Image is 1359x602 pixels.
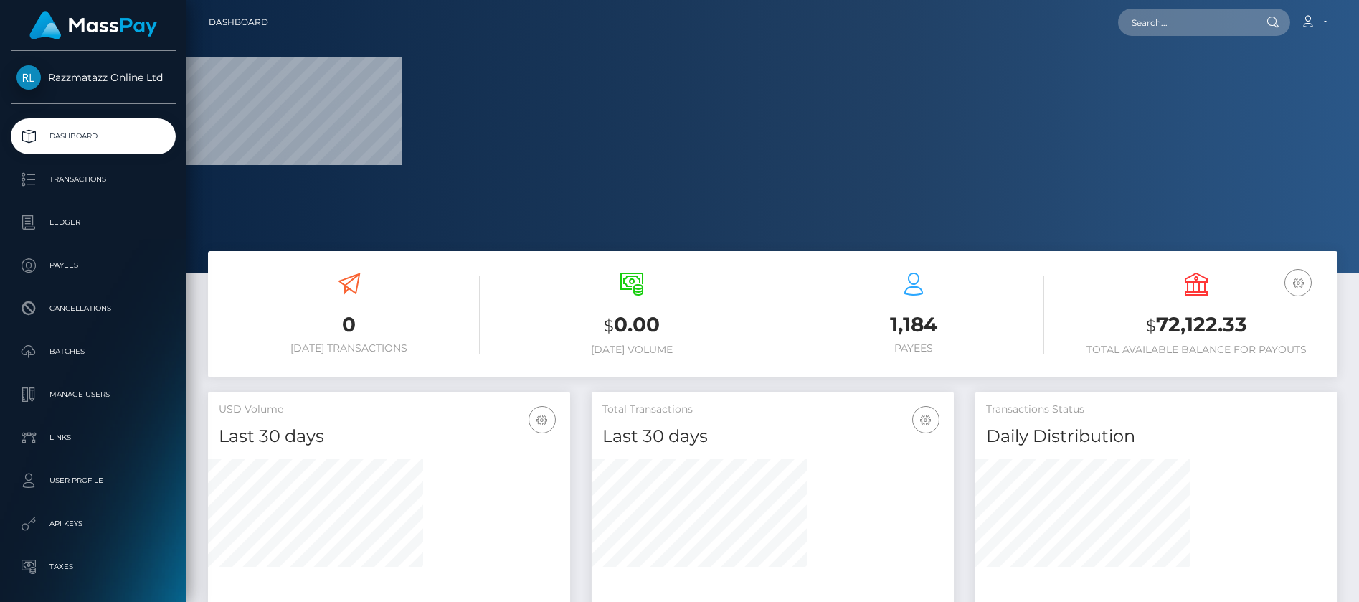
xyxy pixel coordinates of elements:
[1118,9,1253,36] input: Search...
[16,384,170,405] p: Manage Users
[16,470,170,492] p: User Profile
[784,342,1045,354] h6: Payees
[219,424,559,449] h4: Last 30 days
[1066,311,1327,340] h3: 72,122.33
[784,311,1045,339] h3: 1,184
[11,420,176,456] a: Links
[16,298,170,319] p: Cancellations
[11,161,176,197] a: Transactions
[11,506,176,542] a: API Keys
[11,118,176,154] a: Dashboard
[11,463,176,499] a: User Profile
[219,403,559,417] h5: USD Volume
[1146,316,1156,336] small: $
[986,403,1327,417] h5: Transactions Status
[16,427,170,448] p: Links
[16,65,41,90] img: Razzmatazz Online Ltd
[29,11,157,39] img: MassPay Logo
[11,204,176,240] a: Ledger
[16,212,170,233] p: Ledger
[11,334,176,370] a: Batches
[16,513,170,535] p: API Keys
[501,311,762,340] h3: 0.00
[16,255,170,276] p: Payees
[11,248,176,283] a: Payees
[16,169,170,190] p: Transactions
[1066,344,1327,356] h6: Total Available Balance for Payouts
[602,403,943,417] h5: Total Transactions
[16,556,170,578] p: Taxes
[604,316,614,336] small: $
[16,126,170,147] p: Dashboard
[11,377,176,413] a: Manage Users
[11,549,176,585] a: Taxes
[986,424,1327,449] h4: Daily Distribution
[219,342,480,354] h6: [DATE] Transactions
[602,424,943,449] h4: Last 30 days
[501,344,762,356] h6: [DATE] Volume
[11,71,176,84] span: Razzmatazz Online Ltd
[16,341,170,362] p: Batches
[219,311,480,339] h3: 0
[209,7,268,37] a: Dashboard
[11,291,176,326] a: Cancellations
